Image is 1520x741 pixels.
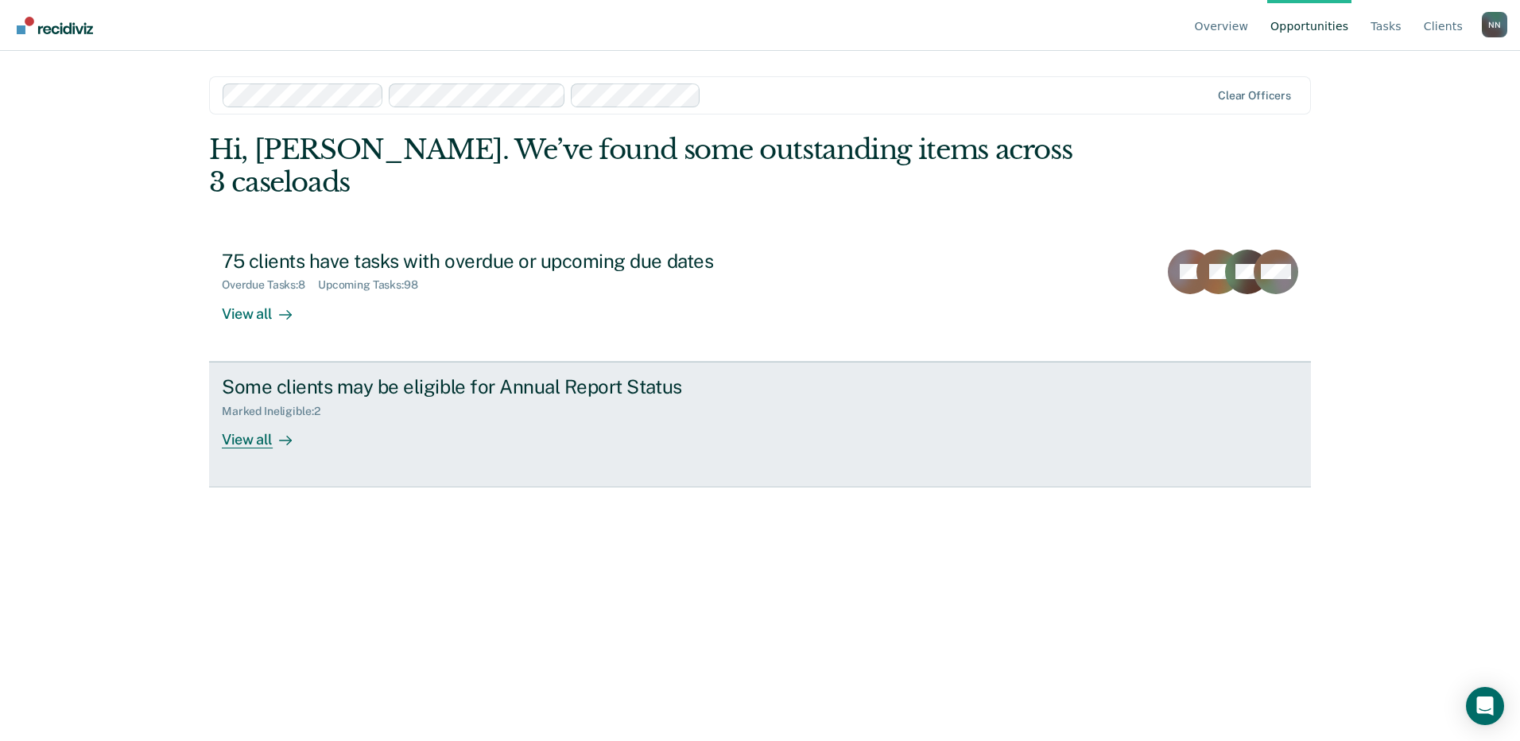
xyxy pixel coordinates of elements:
[1482,12,1507,37] div: N N
[222,375,780,398] div: Some clients may be eligible for Annual Report Status
[209,237,1311,362] a: 75 clients have tasks with overdue or upcoming due datesOverdue Tasks:8Upcoming Tasks:98View all
[222,250,780,273] div: 75 clients have tasks with overdue or upcoming due dates
[222,417,311,448] div: View all
[222,292,311,323] div: View all
[1218,89,1291,103] div: Clear officers
[17,17,93,34] img: Recidiviz
[318,278,431,292] div: Upcoming Tasks : 98
[222,405,332,418] div: Marked Ineligible : 2
[209,134,1091,199] div: Hi, [PERSON_NAME]. We’ve found some outstanding items across 3 caseloads
[1482,12,1507,37] button: Profile dropdown button
[1466,687,1504,725] div: Open Intercom Messenger
[209,362,1311,487] a: Some clients may be eligible for Annual Report StatusMarked Ineligible:2View all
[222,278,318,292] div: Overdue Tasks : 8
